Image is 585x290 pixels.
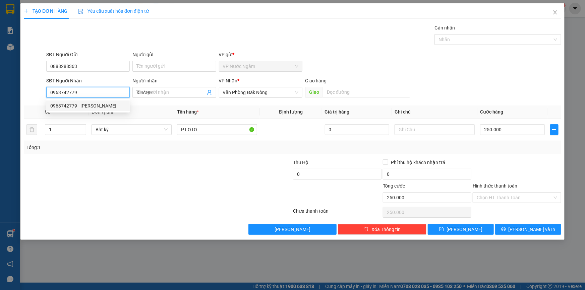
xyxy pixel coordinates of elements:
span: Tổng cước [383,183,405,189]
span: printer [501,227,506,232]
label: Gán nhãn [434,25,455,30]
button: Close [546,3,565,22]
span: delete [364,227,369,232]
th: Ghi chú [392,105,477,119]
span: close [552,10,558,15]
button: plus [550,124,559,135]
span: Giá trị hàng [325,109,350,115]
span: [PERSON_NAME] [275,226,310,233]
span: [PERSON_NAME] và In [509,226,555,233]
b: [DOMAIN_NAME] [90,5,162,16]
span: Bất kỳ [96,125,168,135]
div: Chưa thanh toán [293,207,383,219]
h2: Q6CKEHZC [4,48,54,59]
div: 0963742779 - KHÁNH [46,100,130,111]
input: Dọc đường [323,87,410,97]
input: 0 [325,124,390,135]
span: Giao [305,87,323,97]
h2: VP Nhận: VP Đắk Mil [35,48,162,90]
span: Tên hàng [177,109,199,115]
button: delete [26,124,37,135]
div: Tổng: 1 [26,144,226,151]
span: save [439,227,444,232]
span: Xóa Thông tin [371,226,401,233]
img: icon [78,9,83,14]
button: [PERSON_NAME] [248,224,337,235]
img: logo.jpg [4,10,23,44]
input: VD: Bàn, Ghế [177,124,257,135]
span: [PERSON_NAME] [447,226,482,233]
div: SĐT Người Nhận [46,77,130,84]
button: save[PERSON_NAME] [428,224,494,235]
button: printer[PERSON_NAME] và In [495,224,561,235]
span: plus [550,127,558,132]
div: 0963742779 - [PERSON_NAME] [50,102,126,110]
div: SĐT Người Gửi [46,51,130,58]
span: Phí thu hộ khách nhận trả [388,159,448,166]
button: deleteXóa Thông tin [338,224,426,235]
span: VP Nhận [219,78,238,83]
span: plus [24,9,28,13]
div: Người gửi [132,51,216,58]
div: Người nhận [132,77,216,84]
span: Định lượng [279,109,303,115]
span: Thu Hộ [293,160,308,165]
div: VP gửi [219,51,302,58]
label: Hình thức thanh toán [473,183,517,189]
span: VP Nước Ngầm [223,61,298,71]
b: Nhà xe Thiên Trung [27,5,60,46]
span: TẠO ĐƠN HÀNG [24,8,67,14]
span: Cước hàng [480,109,503,115]
span: Văn Phòng Đăk Nông [223,87,298,97]
span: Yêu cầu xuất hóa đơn điện tử [78,8,149,14]
span: SL [45,109,50,115]
span: user-add [207,90,212,95]
span: Giao hàng [305,78,327,83]
input: Ghi Chú [395,124,475,135]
